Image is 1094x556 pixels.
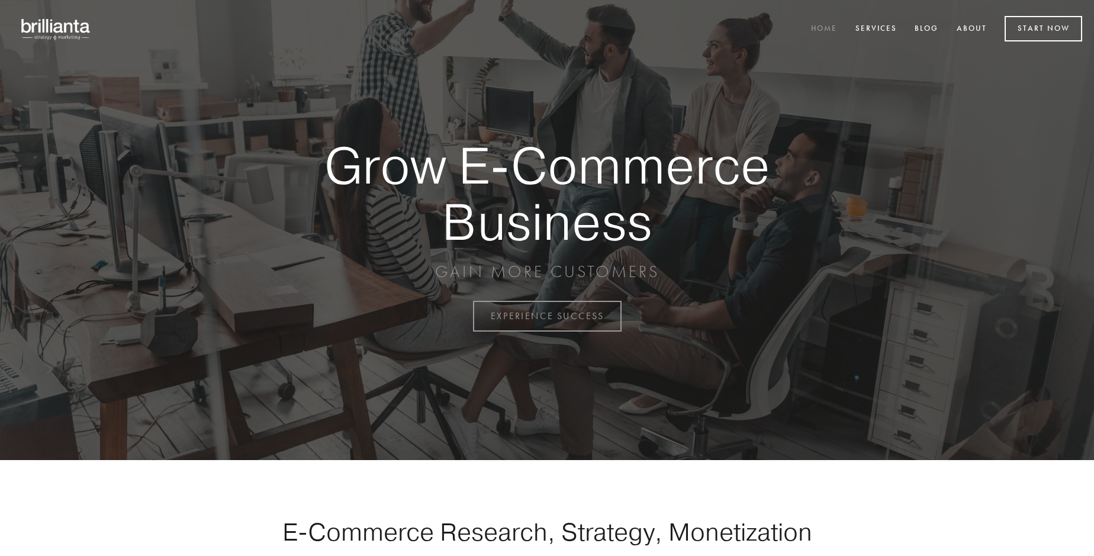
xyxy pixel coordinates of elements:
a: Services [848,20,905,39]
img: brillianta - research, strategy, marketing [12,12,101,46]
a: Start Now [1005,16,1082,41]
a: EXPERIENCE SUCCESS [473,301,622,332]
a: Blog [907,20,946,39]
p: GAIN MORE CUSTOMERS [283,261,811,282]
a: Home [803,20,845,39]
strong: Grow E-Commerce Business [283,137,811,249]
a: About [949,20,995,39]
h1: E-Commerce Research, Strategy, Monetization [245,517,849,547]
